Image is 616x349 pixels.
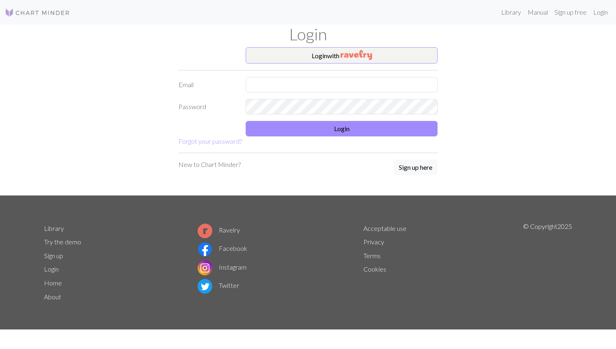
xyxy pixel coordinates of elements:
[198,244,247,252] a: Facebook
[524,4,551,20] a: Manual
[198,261,212,275] img: Instagram logo
[246,47,438,64] button: Loginwith
[363,224,407,232] a: Acceptable use
[363,265,386,273] a: Cookies
[39,24,577,44] h1: Login
[174,77,241,92] label: Email
[198,281,239,289] a: Twitter
[341,50,372,60] img: Ravelry
[590,4,611,20] a: Login
[523,222,572,304] p: © Copyright 2025
[44,293,61,301] a: About
[198,224,212,238] img: Ravelry logo
[5,8,70,18] img: Logo
[198,279,212,294] img: Twitter logo
[551,4,590,20] a: Sign up free
[44,252,63,259] a: Sign up
[198,226,240,234] a: Ravelry
[198,263,246,271] a: Instagram
[363,238,384,246] a: Privacy
[44,224,64,232] a: Library
[174,99,241,114] label: Password
[178,137,242,145] a: Forgot your password?
[498,4,524,20] a: Library
[44,265,59,273] a: Login
[44,279,62,287] a: Home
[363,252,381,259] a: Terms
[178,160,241,169] p: New to Chart Minder?
[394,160,438,176] a: Sign up here
[394,160,438,175] button: Sign up here
[246,121,438,136] button: Login
[44,238,81,246] a: Try the demo
[198,242,212,257] img: Facebook logo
